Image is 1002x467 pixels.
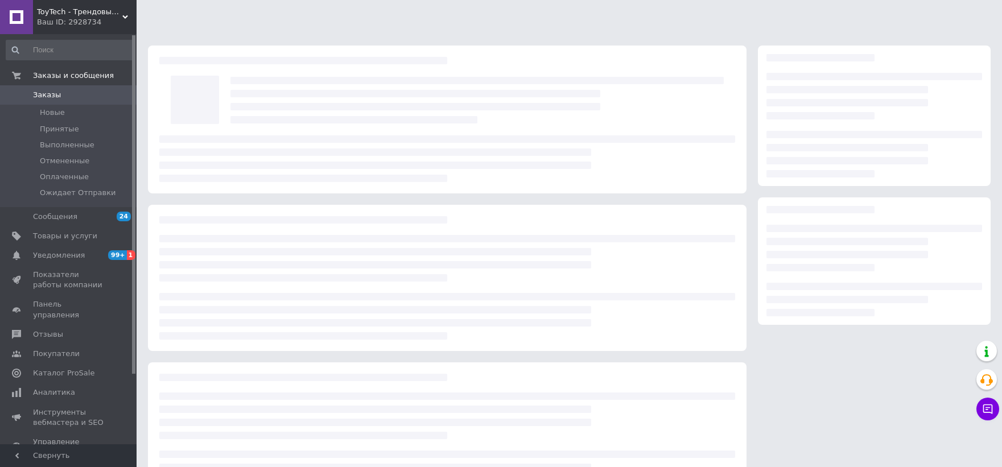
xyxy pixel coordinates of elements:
div: Ваш ID: 2928734 [37,17,137,27]
span: Ожидает Отправки [40,188,116,198]
span: Аналитика [33,387,75,398]
span: Панель управления [33,299,105,320]
button: Чат с покупателем [976,398,999,420]
span: Сообщения [33,212,77,222]
span: Уведомления [33,250,85,261]
span: Отзывы [33,329,63,340]
span: ToyTech - Трендовые Игрушки и Гаджеты 2025 [37,7,122,17]
span: Показатели работы компании [33,270,105,290]
span: Оплаченные [40,172,89,182]
span: Каталог ProSale [33,368,94,378]
span: Заказы и сообщения [33,71,114,81]
span: 24 [117,212,131,221]
span: Новые [40,108,65,118]
span: Товары и услуги [33,231,97,241]
span: Управление сайтом [33,437,105,457]
span: 99+ [108,250,127,260]
span: Инструменты вебмастера и SEO [33,407,105,428]
span: 1 [127,250,136,260]
input: Поиск [6,40,134,60]
span: Выполненные [40,140,94,150]
span: Отмененные [40,156,89,166]
span: Принятые [40,124,79,134]
span: Заказы [33,90,61,100]
span: Покупатели [33,349,80,359]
